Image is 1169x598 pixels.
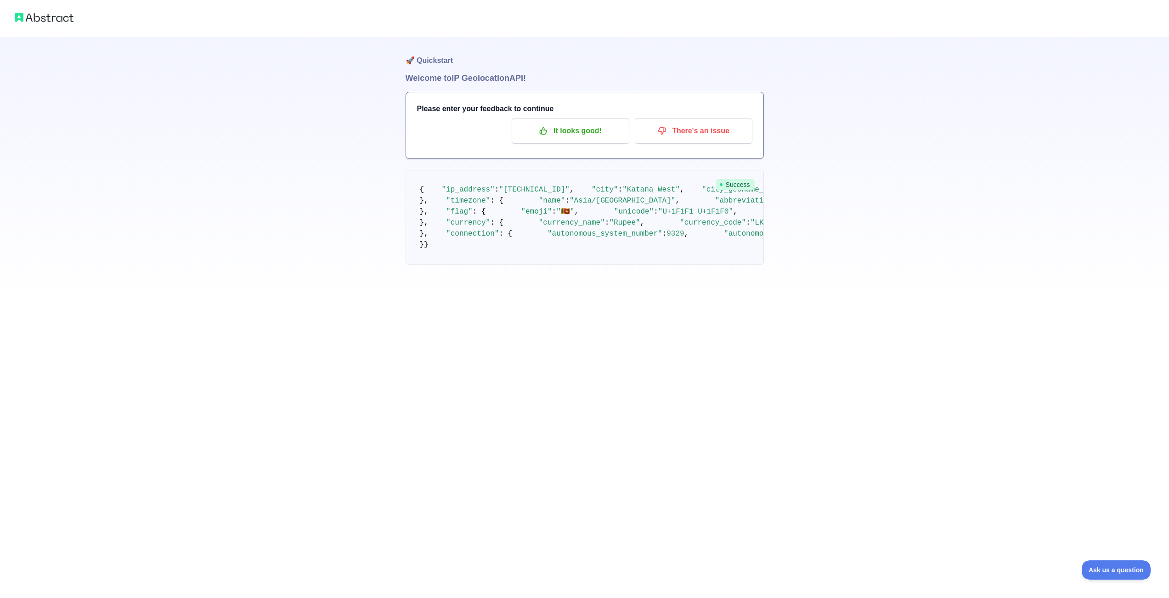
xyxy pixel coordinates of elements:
[658,208,733,216] span: "U+1F1F1 U+1F1F0"
[618,186,623,194] span: :
[592,186,618,194] span: "city"
[716,179,755,190] span: Success
[473,208,486,216] span: : {
[495,186,499,194] span: :
[539,197,565,205] span: "name"
[1082,560,1151,580] iframe: Toggle Customer Support
[446,230,499,238] span: "connection"
[635,118,752,144] button: There's an issue
[420,186,424,194] span: {
[552,208,557,216] span: :
[570,186,574,194] span: ,
[519,123,622,139] p: It looks good!
[417,103,752,114] h3: Please enter your feedback to continue
[15,11,73,24] img: Abstract logo
[446,208,473,216] span: "flag"
[622,186,680,194] span: "Katana West"
[680,186,684,194] span: ,
[640,219,645,227] span: ,
[446,197,490,205] span: "timezone"
[666,230,684,238] span: 9329
[406,72,764,85] h1: Welcome to IP Geolocation API!
[746,219,751,227] span: :
[499,186,570,194] span: "[TECHNICAL_ID]"
[715,197,777,205] span: "abbreviation"
[490,197,503,205] span: : {
[548,230,662,238] span: "autonomous_system_number"
[539,219,605,227] span: "currency_name"
[442,186,495,194] span: "ip_address"
[490,219,503,227] span: : {
[702,186,777,194] span: "city_geoname_id"
[521,208,552,216] span: "emoji"
[512,118,629,144] button: It looks good!
[724,230,865,238] span: "autonomous_system_organization"
[556,208,574,216] span: "🇱🇰"
[565,197,570,205] span: :
[406,37,764,72] h1: 🚀 Quickstart
[684,230,689,238] span: ,
[614,208,654,216] span: "unicode"
[751,219,773,227] span: "LKR"
[733,208,738,216] span: ,
[675,197,680,205] span: ,
[642,123,745,139] p: There's an issue
[680,219,746,227] span: "currency_code"
[605,219,610,227] span: :
[662,230,667,238] span: :
[609,219,640,227] span: "Rupee"
[654,208,658,216] span: :
[446,219,490,227] span: "currency"
[499,230,512,238] span: : {
[574,208,579,216] span: ,
[570,197,675,205] span: "Asia/[GEOGRAPHIC_DATA]"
